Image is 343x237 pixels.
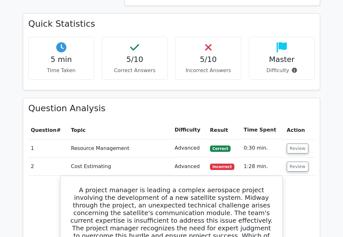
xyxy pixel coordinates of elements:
[181,55,236,64] h4: 5/10
[107,67,163,75] p: Correct Answers
[284,121,315,139] th: Action
[241,139,284,158] td: 0:30 min.
[28,19,315,30] h3: Quick Statistics
[107,55,163,64] h4: 5/10
[287,144,308,154] button: Review
[28,104,315,114] h3: Question Analysis
[241,158,284,176] td: 1:28 min.
[172,121,207,139] th: Difficulty
[68,139,172,158] td: Resource Management
[241,121,284,139] th: Time Spent
[210,164,234,170] span: Incorrect
[68,121,172,139] th: Topic
[172,158,207,176] td: Advanced
[181,67,236,75] p: Incorrect Answers
[31,127,57,133] span: Question
[28,121,68,139] th: #
[210,146,231,152] span: Correct
[254,55,310,64] h4: Master
[254,67,310,75] p: Difficulty
[68,158,172,176] td: Cost Estimating
[34,55,89,64] h4: 5 min
[207,121,241,139] th: Result
[28,139,68,158] td: 1
[28,158,68,176] td: 2
[287,162,308,172] button: Review
[172,139,207,158] td: Advanced
[34,67,89,75] p: Time Taken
